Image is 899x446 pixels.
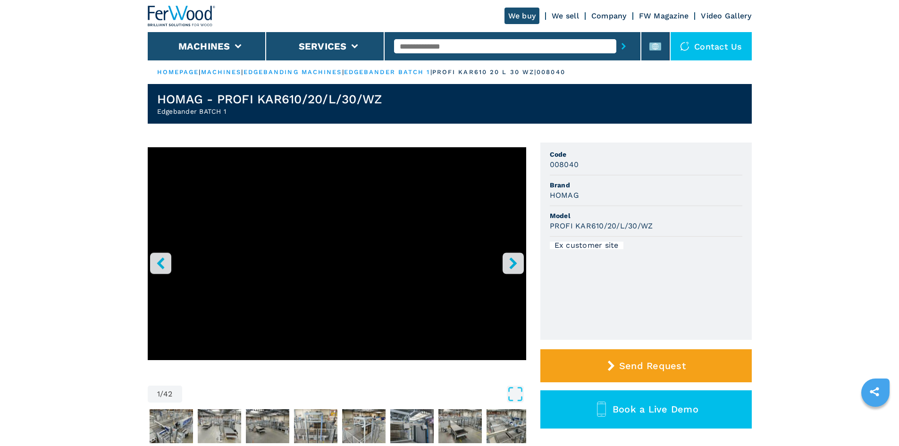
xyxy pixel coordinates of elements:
a: machines [201,68,242,76]
nav: Thumbnail Navigation [148,407,526,445]
button: Book a Live Demo [540,390,752,429]
a: edgebanding machines [244,68,342,76]
span: Code [550,150,742,159]
span: / [160,390,163,398]
span: | [199,68,201,76]
span: Send Request [619,360,686,371]
button: Services [299,41,347,52]
span: Brand [550,180,742,190]
button: Go to Slide 9 [485,407,532,445]
a: We sell [552,11,579,20]
button: left-button [150,252,171,274]
div: Go to Slide 1 [148,147,526,376]
a: Video Gallery [701,11,751,20]
h3: PROFI KAR610/20/L/30/WZ [550,220,653,231]
button: Open Fullscreen [185,386,524,403]
span: Model [550,211,742,220]
span: | [342,68,344,76]
span: | [430,68,432,76]
a: FW Magazine [639,11,689,20]
button: Go to Slide 6 [340,407,387,445]
h2: Edgebander BATCH 1 [157,107,382,116]
img: 07853c2b120eb682ff7e1f83c7673f14 [150,409,193,443]
button: Go to Slide 7 [388,407,436,445]
span: | [241,68,243,76]
img: 9e76bf35d7218dc2e98f8b419196bde3 [294,409,337,443]
button: submit-button [616,35,631,57]
button: Machines [178,41,230,52]
img: e96f8fe1f4745b5b3b10848fae031bf9 [487,409,530,443]
iframe: Bordatrice Lotto 1 in azione - HOMAG PROFI KAR610/20/L/30/WZ - Ferwoodgroup - 008040 [148,147,526,360]
button: Go to Slide 2 [148,407,195,445]
span: 42 [163,390,173,398]
button: Go to Slide 4 [244,407,291,445]
a: HOMEPAGE [157,68,199,76]
iframe: Chat [859,404,892,439]
button: Go to Slide 3 [196,407,243,445]
button: Go to Slide 5 [292,407,339,445]
span: 1 [157,390,160,398]
img: 0072b8eb81ca96eb936b5ca4d6bbcbb1 [246,409,289,443]
a: Company [591,11,627,20]
img: 1ffef58453231eb9e3559841871e7b8f [342,409,386,443]
h3: HOMAG [550,190,579,201]
img: 2db24226110ac6de326bb82f8a124f79 [438,409,482,443]
img: f47430fb213b691bc33d4f0382a800ee [390,409,434,443]
h3: 008040 [550,159,579,170]
a: edgebander batch 1 [344,68,430,76]
span: Book a Live Demo [613,404,698,415]
a: We buy [504,8,540,24]
p: 008040 [537,68,565,76]
img: Ferwood [148,6,216,26]
img: Contact us [680,42,689,51]
button: Send Request [540,349,752,382]
button: right-button [503,252,524,274]
h1: HOMAG - PROFI KAR610/20/L/30/WZ [157,92,382,107]
img: e5547b591f6c5f89dccba58310338fc5 [198,409,241,443]
p: profi kar610 20 l 30 wz | [432,68,537,76]
div: Ex customer site [550,242,623,249]
div: Contact us [671,32,752,60]
a: sharethis [863,380,886,404]
button: Go to Slide 8 [437,407,484,445]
